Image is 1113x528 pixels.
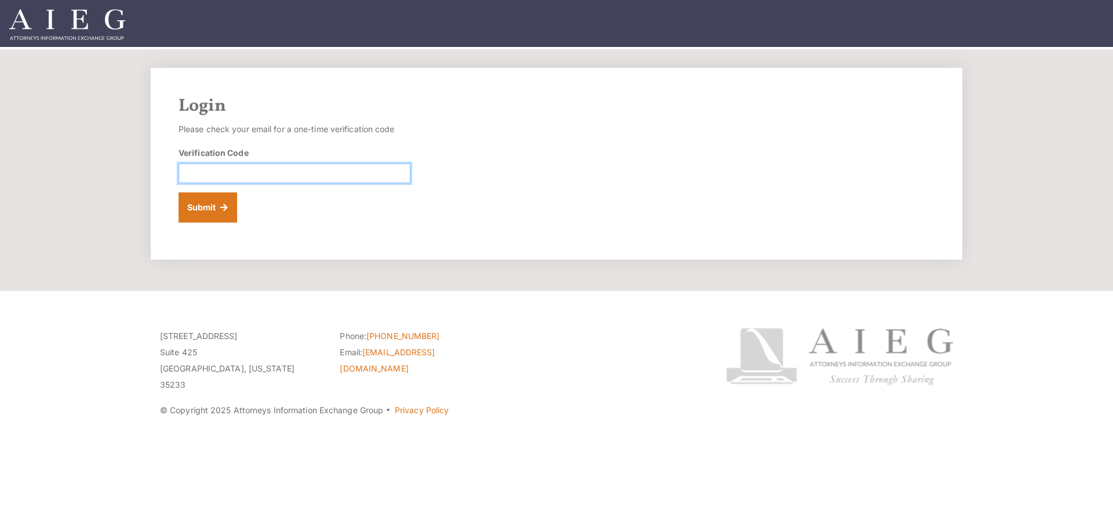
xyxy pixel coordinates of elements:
span: · [385,410,391,416]
li: Email: [340,344,502,377]
h2: Login [179,96,934,116]
p: © Copyright 2025 Attorneys Information Exchange Group [160,402,682,418]
img: Attorneys Information Exchange Group logo [726,328,953,385]
label: Verification Code [179,147,249,159]
li: Phone: [340,328,502,344]
a: Privacy Policy [395,405,449,415]
p: Please check your email for a one-time verification code [179,121,410,137]
button: Submit [179,192,237,223]
p: [STREET_ADDRESS] Suite 425 [GEOGRAPHIC_DATA], [US_STATE] 35233 [160,328,322,393]
a: [EMAIL_ADDRESS][DOMAIN_NAME] [340,347,435,373]
a: [PHONE_NUMBER] [366,331,439,341]
img: Attorneys Information Exchange Group [9,9,125,40]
